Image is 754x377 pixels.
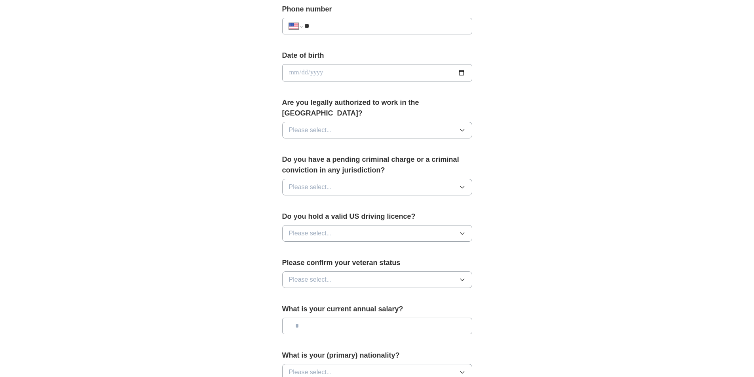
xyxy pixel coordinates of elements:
button: Please select... [282,271,472,288]
label: Do you hold a valid US driving licence? [282,211,472,222]
label: Phone number [282,4,472,15]
label: What is your (primary) nationality? [282,350,472,361]
label: Are you legally authorized to work in the [GEOGRAPHIC_DATA]? [282,97,472,119]
label: What is your current annual salary? [282,304,472,314]
span: Please select... [289,182,332,192]
label: Do you have a pending criminal charge or a criminal conviction in any jurisdiction? [282,154,472,176]
label: Please confirm your veteran status [282,258,472,268]
span: Please select... [289,368,332,377]
span: Please select... [289,275,332,284]
button: Please select... [282,122,472,138]
button: Please select... [282,179,472,195]
label: Date of birth [282,50,472,61]
button: Please select... [282,225,472,242]
span: Please select... [289,125,332,135]
span: Please select... [289,229,332,238]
